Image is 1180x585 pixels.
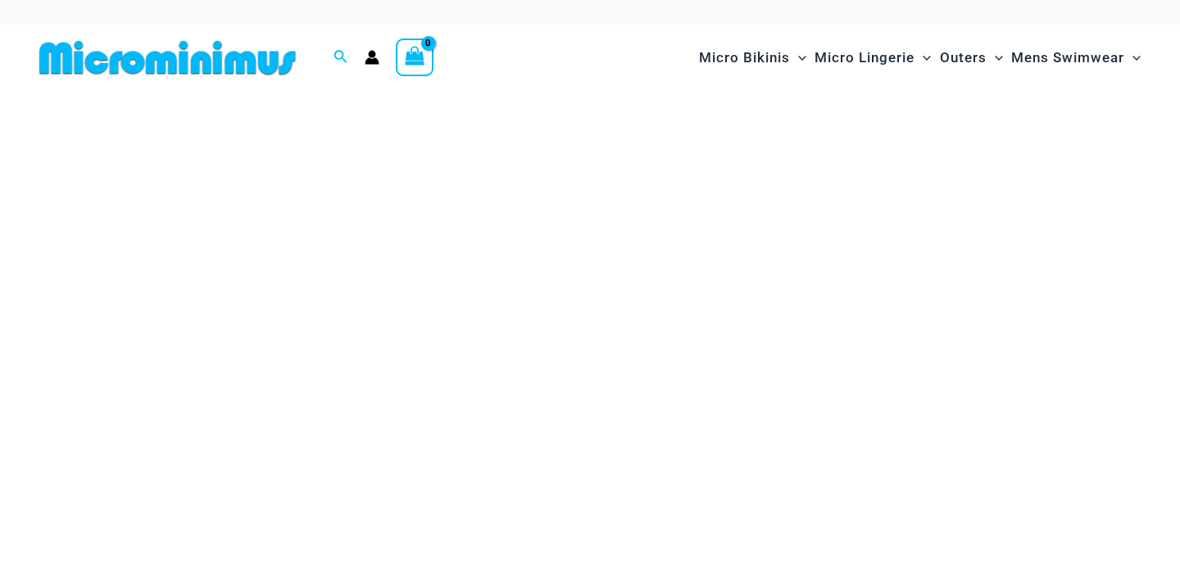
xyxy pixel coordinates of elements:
[365,50,379,65] a: Account icon link
[1007,33,1145,83] a: Mens SwimwearMenu ToggleMenu Toggle
[699,37,790,79] span: Micro Bikinis
[940,37,987,79] span: Outers
[987,37,1003,79] span: Menu Toggle
[810,33,935,83] a: Micro LingerieMenu ToggleMenu Toggle
[914,37,931,79] span: Menu Toggle
[692,30,1147,85] nav: Site Navigation
[334,48,348,68] a: Search icon link
[790,37,806,79] span: Menu Toggle
[396,39,433,76] a: View Shopping Cart, empty
[815,37,914,79] span: Micro Lingerie
[936,33,1007,83] a: OutersMenu ToggleMenu Toggle
[1011,37,1124,79] span: Mens Swimwear
[695,33,810,83] a: Micro BikinisMenu ToggleMenu Toggle
[1124,37,1141,79] span: Menu Toggle
[33,39,302,76] img: MM SHOP LOGO FLAT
